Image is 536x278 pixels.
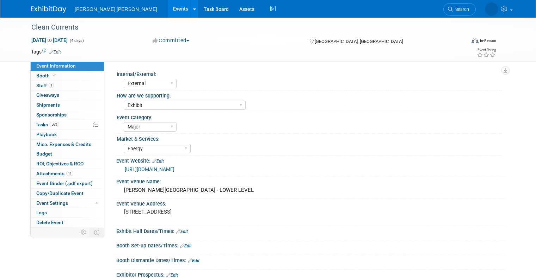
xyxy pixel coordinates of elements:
img: Kelly Graber [485,2,498,16]
a: Event Information [31,61,104,71]
a: Edit [166,273,178,278]
span: Tasks [36,122,59,127]
div: Event Category: [117,112,502,121]
div: Event Format [427,37,496,47]
span: Giveaways [36,92,59,98]
span: 11 [66,171,73,176]
span: [PERSON_NAME] [PERSON_NAME] [75,6,157,12]
img: ExhibitDay [31,6,66,13]
a: Edit [176,229,188,234]
span: Staff [36,83,54,88]
a: Edit [180,244,192,248]
span: Event Information [36,63,76,69]
span: Playbook [36,132,57,137]
div: [PERSON_NAME][GEOGRAPHIC_DATA] - LOWER LEVEL [122,185,500,196]
a: Misc. Expenses & Credits [31,140,104,149]
td: Toggle Event Tabs [90,228,104,237]
a: Edit [152,159,164,164]
span: [GEOGRAPHIC_DATA], [GEOGRAPHIC_DATA] [315,39,403,44]
div: Internal/External: [117,69,502,78]
a: Playbook [31,130,104,139]
td: Tags [31,48,61,55]
span: (4 days) [69,38,84,43]
span: Copy/Duplicate Event [36,190,84,196]
span: Attachments [36,171,73,176]
div: Event Venue Name: [116,176,505,185]
a: Attachments11 [31,169,104,178]
a: Sponsorships [31,110,104,120]
div: Event Rating [477,48,496,52]
span: [DATE] [DATE] [31,37,68,43]
div: How are we supporting: [117,90,502,99]
div: Event Venue Address: [116,198,505,207]
div: Exhibit Hall Dates/Times: [116,226,505,235]
span: Search [453,7,469,12]
a: Event Binder (.pdf export) [31,179,104,188]
a: Edit [49,50,61,55]
span: 1 [49,83,54,88]
span: Misc. Expenses & Credits [36,141,91,147]
a: Shipments [31,100,104,110]
div: Market & Services: [117,134,502,143]
span: to [46,37,53,43]
a: Giveaways [31,90,104,100]
span: Event Settings [36,200,68,206]
a: ROI, Objectives & ROO [31,159,104,169]
span: Shipments [36,102,60,108]
a: Budget [31,149,104,159]
button: Committed [150,37,192,44]
a: Delete Event [31,218,104,227]
div: In-Person [480,38,496,43]
div: Clean Currents [29,21,457,34]
a: Tasks56% [31,120,104,129]
a: Booth [31,71,104,81]
a: Staff1 [31,81,104,90]
i: Booth reservation complete [53,74,56,77]
a: Logs [31,208,104,217]
span: Booth [36,73,58,78]
span: Event Binder (.pdf export) [36,181,93,186]
span: 56% [50,122,59,127]
pre: [STREET_ADDRESS] [124,209,271,215]
span: Logs [36,210,47,215]
span: ROI, Objectives & ROO [36,161,84,166]
div: Booth Dismantle Dates/Times: [116,255,505,264]
span: Budget [36,151,52,157]
div: Event Website: [116,156,505,165]
img: Format-Inperson.png [472,38,479,43]
span: Modified Layout [96,202,98,204]
td: Personalize Event Tab Strip [78,228,90,237]
a: [URL][DOMAIN_NAME] [125,166,174,172]
span: Delete Event [36,220,63,225]
a: Edit [188,258,199,263]
div: Booth Set-up Dates/Times: [116,240,505,249]
a: Search [443,3,476,15]
span: Sponsorships [36,112,67,118]
a: Copy/Duplicate Event [31,189,104,198]
a: Event Settings [31,198,104,208]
